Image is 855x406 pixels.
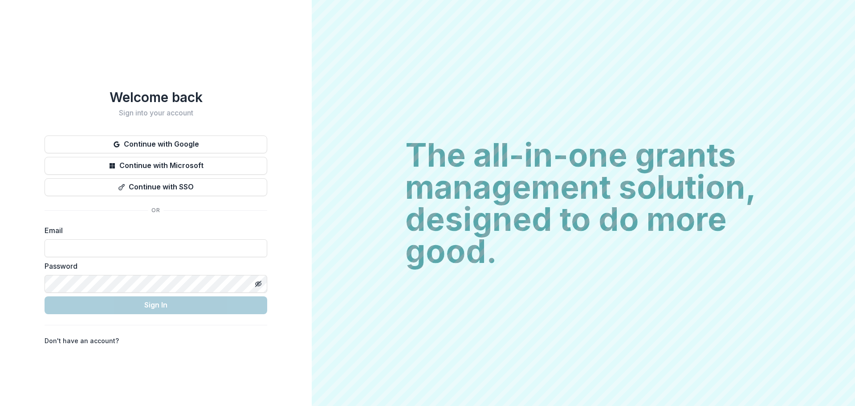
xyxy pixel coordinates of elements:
button: Sign In [45,296,267,314]
label: Password [45,261,262,271]
button: Continue with Microsoft [45,157,267,175]
h1: Welcome back [45,89,267,105]
button: Continue with Google [45,135,267,153]
label: Email [45,225,262,236]
p: Don't have an account? [45,336,119,345]
h2: Sign into your account [45,109,267,117]
button: Toggle password visibility [251,277,265,291]
button: Continue with SSO [45,178,267,196]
